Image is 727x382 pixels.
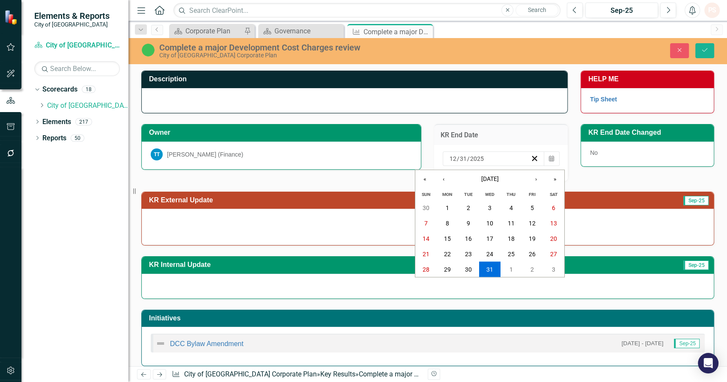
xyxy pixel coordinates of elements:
[588,129,709,136] h3: KR End Date Changed
[521,231,543,246] button: December 19, 2025
[479,262,501,277] button: December 31, 2025
[543,246,564,262] button: December 27, 2025
[549,192,557,197] abbr: Saturday
[159,52,461,59] div: City of [GEOGRAPHIC_DATA] Corporate Plan
[149,129,417,136] h3: Owner
[449,154,457,163] input: mm
[588,75,709,83] h3: HELP ME
[415,200,437,216] button: November 30, 2025
[704,3,720,18] button: PS
[521,200,543,216] button: December 5, 2025
[479,216,501,231] button: December 10, 2025
[274,26,342,36] div: Governance
[479,231,501,246] button: December 17, 2025
[508,251,515,258] abbr: December 25, 2025
[437,231,458,246] button: December 15, 2025
[486,220,493,227] abbr: December 10, 2025
[521,216,543,231] button: December 12, 2025
[529,192,536,197] abbr: Friday
[444,251,450,258] abbr: December 22, 2025
[437,262,458,277] button: December 29, 2025
[488,204,492,211] abbr: December 3, 2025
[501,231,522,246] button: December 18, 2025
[149,314,709,322] h3: Initiatives
[521,246,543,262] button: December 26, 2025
[34,11,110,21] span: Elements & Reports
[171,26,242,36] a: Corporate Plan
[445,204,449,211] abbr: December 1, 2025
[141,43,155,57] img: In Progress
[423,235,429,242] abbr: December 14, 2025
[445,220,449,227] abbr: December 8, 2025
[184,370,317,378] a: City of [GEOGRAPHIC_DATA] Corporate Plan
[185,26,242,36] div: Corporate Plan
[485,192,495,197] abbr: Wednesday
[585,3,658,18] button: Sep-25
[543,216,564,231] button: December 13, 2025
[34,21,110,28] small: City of [GEOGRAPHIC_DATA]
[458,246,479,262] button: December 23, 2025
[422,192,430,197] abbr: Sunday
[458,262,479,277] button: December 30, 2025
[508,220,515,227] abbr: December 11, 2025
[444,235,450,242] abbr: December 15, 2025
[543,200,564,216] button: December 6, 2025
[529,220,536,227] abbr: December 12, 2025
[453,170,527,189] button: [DATE]
[543,231,564,246] button: December 20, 2025
[529,235,536,242] abbr: December 19, 2025
[550,235,557,242] abbr: December 20, 2025
[363,27,431,37] div: Complete a major Development Cost Charges review
[424,220,428,227] abbr: December 7, 2025
[501,216,522,231] button: December 11, 2025
[34,41,120,50] a: City of [GEOGRAPHIC_DATA] Corporate Plan
[465,235,472,242] abbr: December 16, 2025
[458,216,479,231] button: December 9, 2025
[590,96,617,103] a: Tip Sheet
[467,220,470,227] abbr: December 9, 2025
[47,101,128,111] a: City of [GEOGRAPHIC_DATA] Corporate Plan
[415,170,434,189] button: «
[509,204,513,211] abbr: December 4, 2025
[149,75,563,83] h3: Description
[359,370,517,378] div: Complete a major Development Cost Charges review
[550,251,557,258] abbr: December 27, 2025
[155,338,166,349] img: Not Defined
[486,266,493,273] abbr: December 31, 2025
[683,196,709,205] span: Sep-25
[437,216,458,231] button: December 8, 2025
[159,43,461,52] div: Complete a major Development Cost Charges review
[441,131,561,139] h3: KR End Date
[674,339,700,348] span: Sep-25
[75,118,92,125] div: 217
[481,176,498,183] span: [DATE]
[173,3,560,18] input: Search ClearPoint...
[552,266,555,273] abbr: January 3, 2026
[467,155,470,163] span: /
[590,149,598,156] span: No
[465,266,472,273] abbr: December 30, 2025
[622,339,664,347] small: [DATE] - [DATE]
[543,262,564,277] button: January 3, 2026
[415,231,437,246] button: December 14, 2025
[479,200,501,216] button: December 3, 2025
[42,133,66,143] a: Reports
[437,246,458,262] button: December 22, 2025
[423,204,429,211] abbr: November 30, 2025
[423,251,429,258] abbr: December 21, 2025
[415,246,437,262] button: December 21, 2025
[167,150,243,159] div: [PERSON_NAME] (Finance)
[260,26,342,36] a: Governance
[442,192,452,197] abbr: Monday
[501,262,522,277] button: January 1, 2026
[521,262,543,277] button: January 2, 2026
[545,170,564,189] button: »
[459,154,467,163] input: dd
[34,61,120,76] input: Search Below...
[423,266,429,273] abbr: December 28, 2025
[515,4,558,16] button: Search
[42,117,71,127] a: Elements
[501,246,522,262] button: December 25, 2025
[434,170,453,189] button: ‹
[550,220,557,227] abbr: December 13, 2025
